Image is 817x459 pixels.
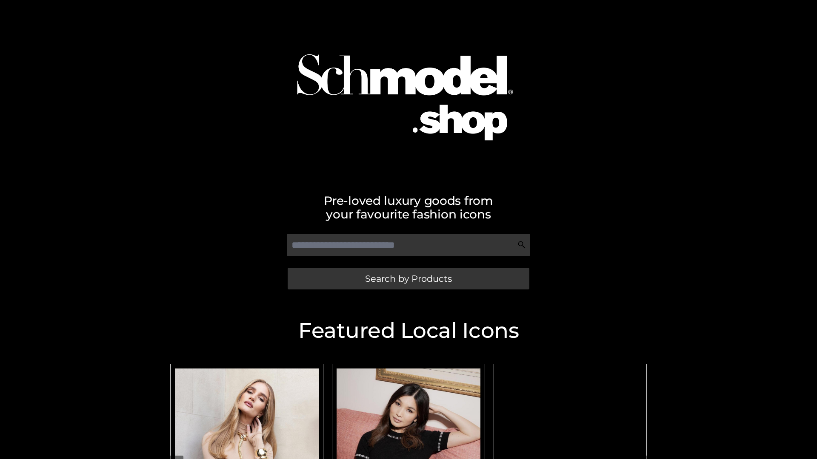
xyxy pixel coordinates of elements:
[288,268,529,289] a: Search by Products
[365,274,452,283] span: Search by Products
[166,320,651,341] h2: Featured Local Icons​
[166,194,651,221] h2: Pre-loved luxury goods from your favourite fashion icons
[517,241,526,249] img: Search Icon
